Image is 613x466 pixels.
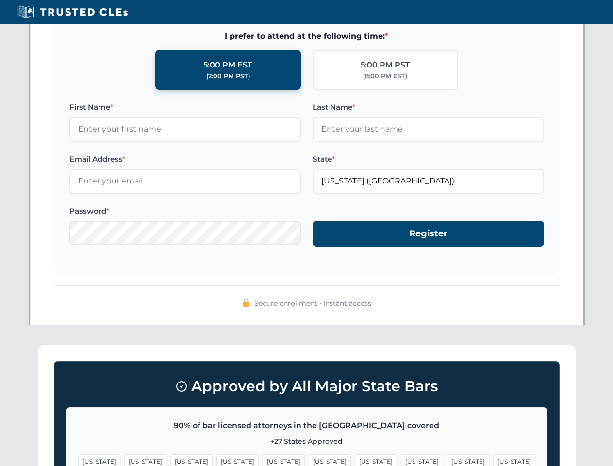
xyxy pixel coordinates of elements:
[203,59,252,71] div: 5:00 PM EST
[313,153,544,165] label: State
[69,205,301,217] label: Password
[363,71,407,81] div: (8:00 PM EST)
[78,436,535,447] p: +27 States Approved
[313,169,544,193] input: Florida (FL)
[313,117,544,141] input: Enter your last name
[69,153,301,165] label: Email Address
[69,101,301,113] label: First Name
[206,71,250,81] div: (2:00 PM PST)
[78,419,535,432] p: 90% of bar licensed attorneys in the [GEOGRAPHIC_DATA] covered
[254,298,371,309] span: Secure enrollment • Instant access
[313,221,544,247] button: Register
[69,30,544,43] span: I prefer to attend at the following time:
[15,5,131,19] img: Trusted CLEs
[313,101,544,113] label: Last Name
[361,59,410,71] div: 5:00 PM PST
[69,117,301,141] input: Enter your first name
[69,169,301,193] input: Enter your email
[242,299,250,307] img: 🔒
[66,373,547,399] h3: Approved by All Major State Bars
